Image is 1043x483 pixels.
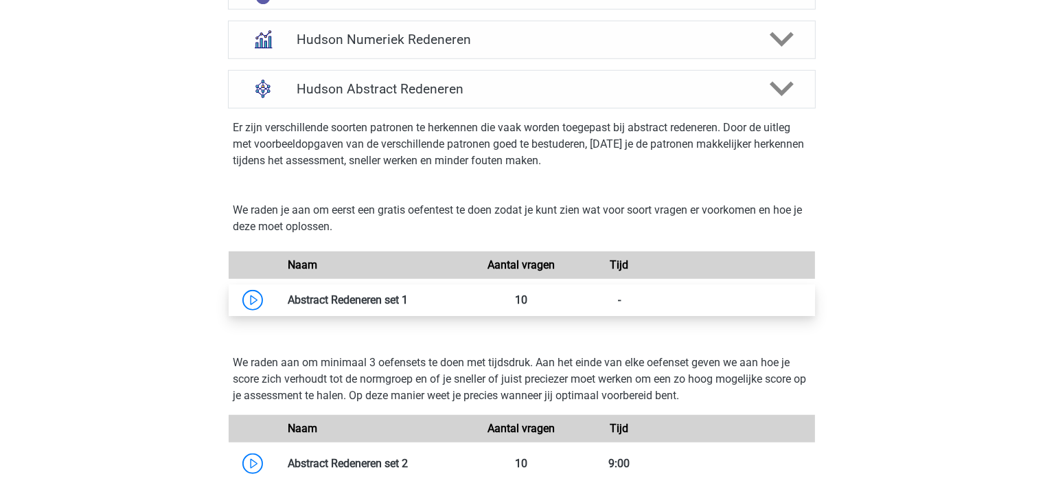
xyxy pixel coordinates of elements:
[233,355,810,404] p: We raden aan om minimaal 3 oefensets te doen met tijdsdruk. Aan het einde van elke oefenset geven...
[222,21,821,59] a: numeriek redeneren Hudson Numeriek Redeneren
[277,456,473,472] div: Abstract Redeneren set 2
[472,420,570,437] div: Aantal vragen
[277,420,473,437] div: Naam
[245,21,281,57] img: numeriek redeneren
[245,71,281,106] img: abstract redeneren
[277,292,473,308] div: Abstract Redeneren set 1
[297,81,746,97] h4: Hudson Abstract Redeneren
[472,257,570,273] div: Aantal vragen
[233,202,810,235] p: We raden je aan om eerst een gratis oefentest te doen zodat je kunt zien wat voor soort vragen er...
[277,257,473,273] div: Naam
[233,120,810,169] p: Er zijn verschillende soorten patronen te herkennen die vaak worden toegepast bij abstract redene...
[571,257,668,273] div: Tijd
[297,32,746,47] h4: Hudson Numeriek Redeneren
[571,420,668,437] div: Tijd
[222,70,821,109] a: abstract redeneren Hudson Abstract Redeneren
